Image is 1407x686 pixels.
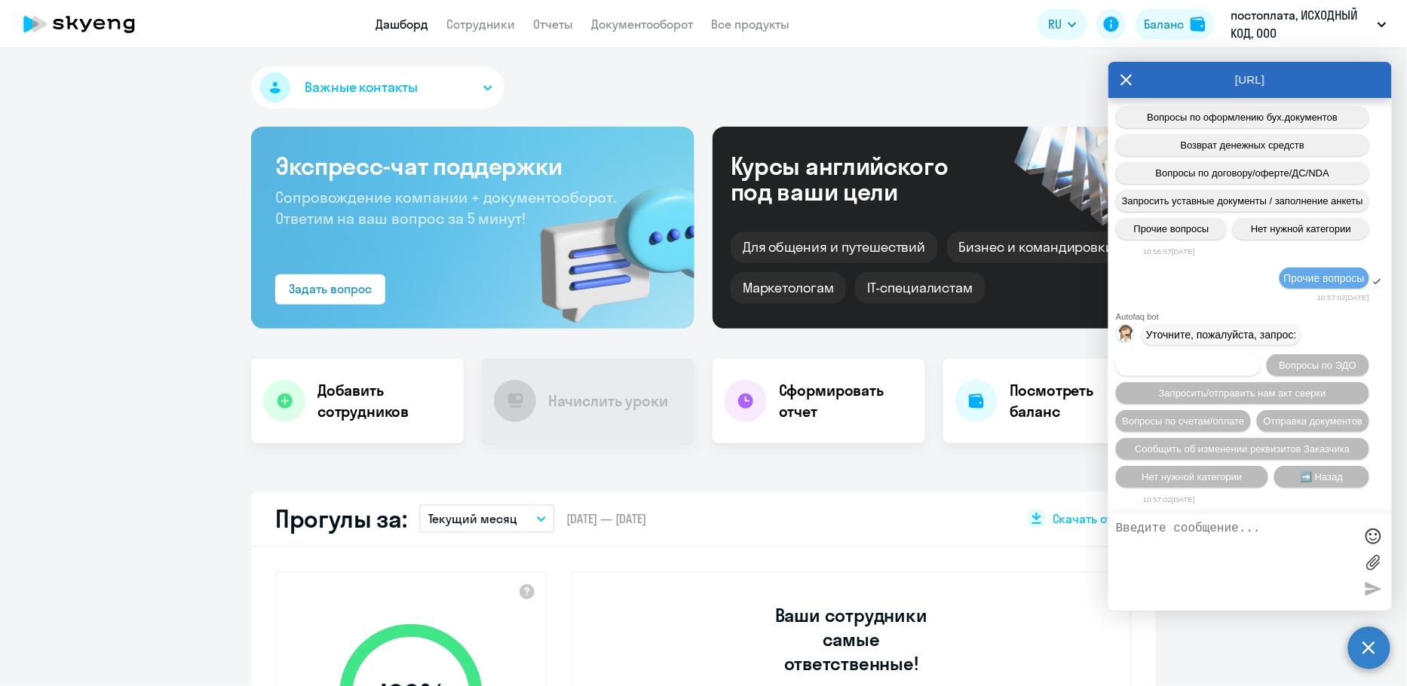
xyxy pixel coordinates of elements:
div: Маркетологам [731,272,846,304]
h3: Ваши сотрудники самые ответственные! [755,603,949,675]
div: Баланс [1145,15,1185,33]
span: [DATE] — [DATE] [567,510,647,527]
p: Текущий месяц [428,510,518,528]
button: Вопросы по счетам/оплате [1116,410,1251,432]
button: Текущий месяц [419,504,555,533]
button: Вопрос по задолженности [1116,354,1261,376]
img: balance [1191,17,1206,32]
button: Вопросы по оформлению бух.документов [1116,106,1369,128]
button: Прочие вопросы [1116,218,1227,240]
div: Autofaq bot [1116,312,1392,321]
img: bg-img [519,159,694,329]
span: Важные контакты [305,78,418,97]
span: Нет нужной категории [1251,223,1351,234]
time: 10:57:02[DATE] [1143,495,1195,504]
label: Лимит 10 файлов [1362,551,1384,574]
button: Сообщить об изменении реквизитов Заказчика [1116,438,1369,460]
button: ➡️ Назад [1274,466,1369,488]
img: bot avatar [1117,325,1136,347]
a: Сотрудники [446,17,515,32]
span: Вопросы по договору/оферте/ДС/NDA [1156,167,1329,179]
button: Вопросы по ЭДО [1267,354,1369,376]
button: Задать вопрос [275,274,385,305]
h4: Посмотреть баланс [1010,380,1144,422]
span: Вопрос по задолженности [1129,360,1248,371]
span: Скачать отчет [1053,510,1132,527]
div: Для общения и путешествий [731,231,938,263]
p: постоплата, ИСХОДНЫЙ КОД, ООО [1231,6,1372,42]
time: 10:57:02[DATE] [1317,293,1369,302]
button: Балансbalance [1136,9,1215,39]
button: Вопросы по договору/оферте/ДС/NDA [1116,162,1369,184]
span: Прочие вопросы [1134,223,1209,234]
div: Бизнес и командировки [947,231,1127,263]
h4: Добавить сотрудников [317,380,452,422]
button: Нет нужной категории [1116,466,1268,488]
span: Запросить/отправить нам акт сверки [1159,387,1326,399]
span: Запросить уставные документы / заполнение анкеты [1122,195,1363,207]
span: Сообщить об изменении реквизитов Заказчика [1136,443,1350,455]
a: Документооборот [591,17,693,32]
button: Отправка документов [1257,410,1369,432]
h2: Прогулы за: [275,504,407,534]
span: Нет нужной категории [1142,471,1243,482]
div: Задать вопрос [289,280,372,298]
a: Дашборд [376,17,428,32]
span: Возврат денежных средств [1181,139,1304,151]
span: Отправка документов [1264,415,1363,427]
a: Отчеты [533,17,573,32]
h4: Сформировать отчет [779,380,913,422]
button: Возврат денежных средств [1116,134,1369,156]
button: Важные контакты [251,66,504,109]
h4: Начислить уроки [548,390,668,412]
span: Вопросы по ЭДО [1280,360,1357,371]
span: Вопросы по оформлению бух.документов [1148,112,1338,123]
span: RU [1048,15,1062,33]
h3: Экспресс-чат поддержки [275,151,670,181]
button: Нет нужной категории [1233,218,1369,240]
button: RU [1038,9,1087,39]
button: Запросить уставные документы / заполнение анкеты [1116,190,1369,212]
div: IT-специалистам [855,272,985,304]
a: Все продукты [711,17,789,32]
span: Сопровождение компании + документооборот. Ответим на ваш вопрос за 5 минут! [275,188,616,228]
time: 10:56:57[DATE] [1143,247,1195,256]
span: Вопросы по счетам/оплате [1123,415,1245,427]
div: Курсы английского под ваши цели [731,153,989,204]
span: Прочие вопросы [1284,272,1365,284]
span: Уточните, пожалуйста, запрос: [1146,329,1297,341]
span: ➡️ Назад [1301,471,1344,482]
button: постоплата, ИСХОДНЫЙ КОД, ООО [1224,6,1394,42]
button: Запросить/отправить нам акт сверки [1116,382,1369,404]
